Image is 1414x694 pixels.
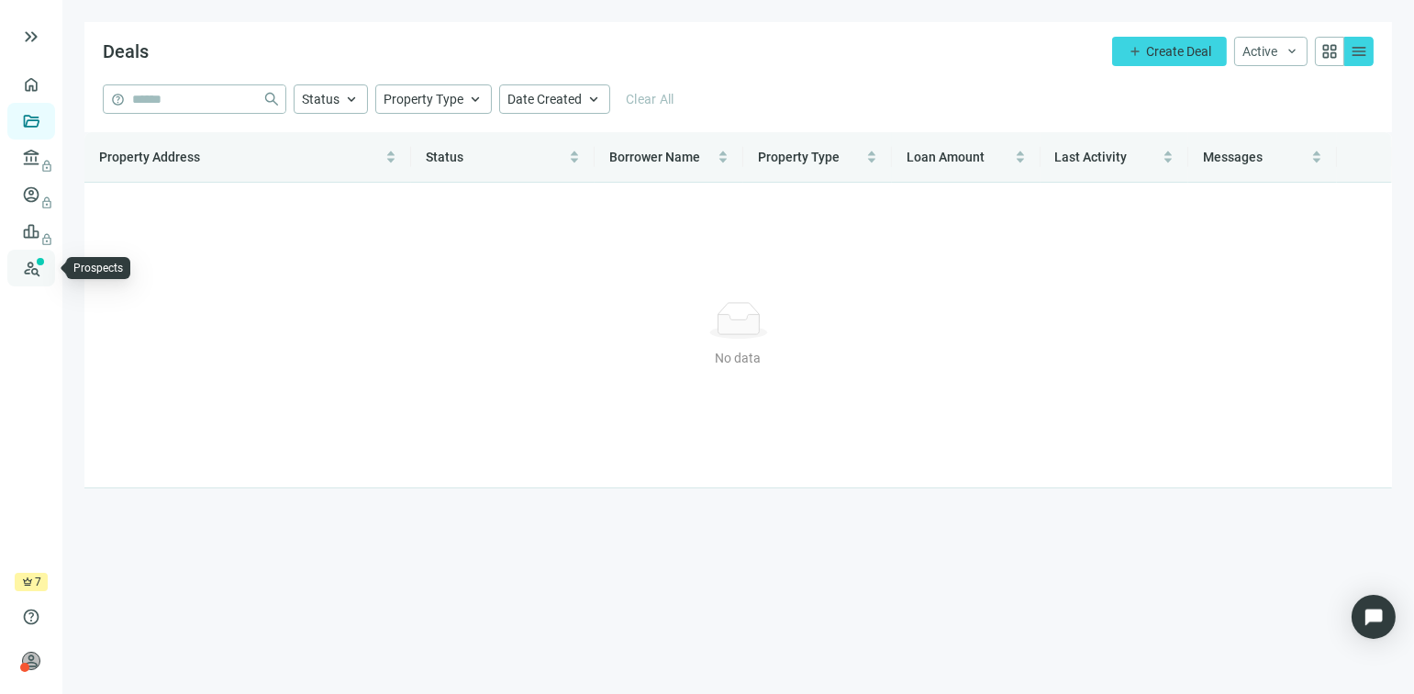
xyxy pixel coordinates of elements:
span: keyboard_arrow_up [467,91,484,107]
span: Property Address [99,150,200,164]
span: Borrower Name [609,150,700,164]
span: menu [1350,42,1368,61]
span: Property Type [384,92,463,106]
span: Last Activity [1055,150,1128,164]
span: keyboard_arrow_up [585,91,602,107]
button: Activekeyboard_arrow_down [1234,37,1308,66]
span: grid_view [1320,42,1339,61]
span: Status [302,92,340,106]
span: help [22,608,40,626]
span: person [22,652,40,670]
div: No data [709,348,768,368]
span: keyboard_arrow_down [1285,44,1299,59]
span: Create Deal [1146,44,1211,59]
span: crown [22,576,33,588]
button: keyboard_double_arrow_right [20,26,42,48]
div: Open Intercom Messenger [1352,595,1396,639]
span: add [1128,44,1142,59]
button: Clear All [618,84,683,114]
span: Messages [1203,150,1263,164]
span: Status [426,150,463,164]
span: keyboard_arrow_up [343,91,360,107]
span: Date Created [507,92,582,106]
span: 7 [35,573,41,591]
span: Active [1242,44,1277,59]
span: Property Type [758,150,840,164]
button: addCreate Deal [1112,37,1227,66]
span: help [111,93,125,106]
span: Loan Amount [907,150,985,164]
